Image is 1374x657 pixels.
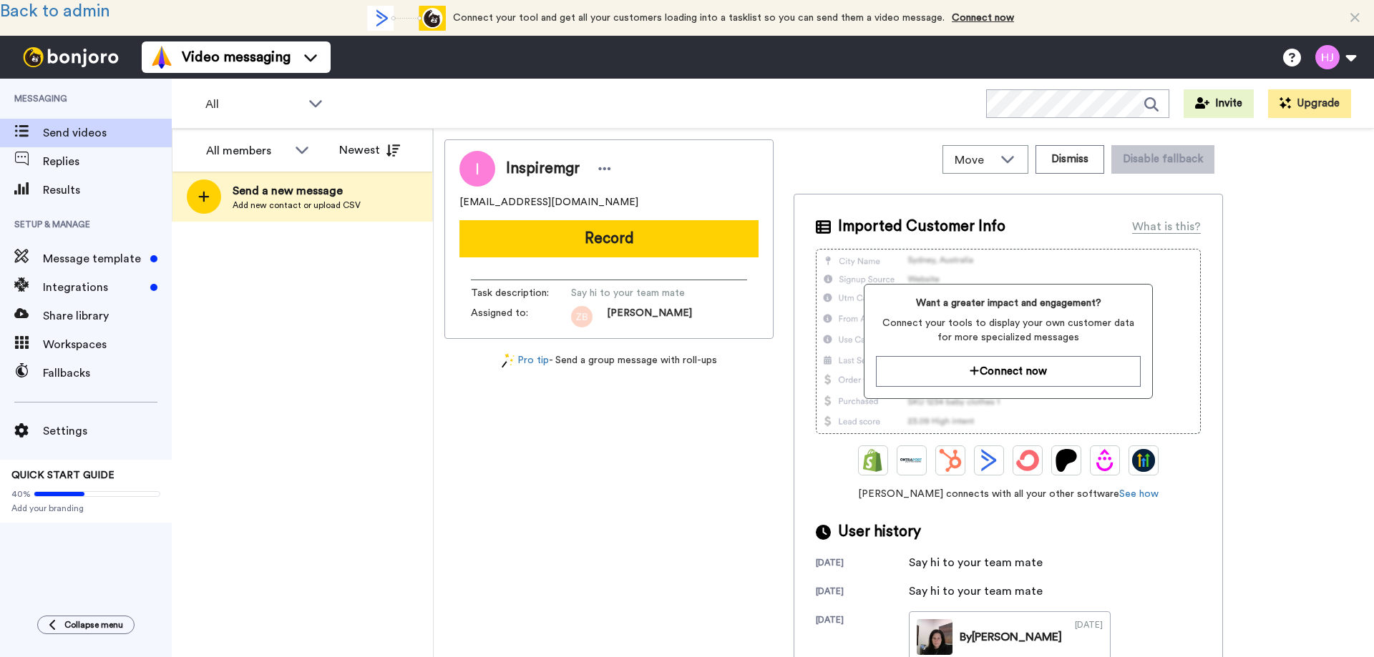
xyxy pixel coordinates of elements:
[1111,145,1214,174] button: Disable fallback
[43,124,172,142] span: Send videos
[367,6,446,31] div: animation
[506,158,580,179] span: Inspiremgr
[233,199,361,211] span: Add new contact or upload CSV
[1184,89,1254,118] button: Invite
[1268,89,1351,118] button: Upgrade
[1132,449,1155,472] img: GoHighLevel
[43,279,145,296] span: Integrations
[43,336,172,353] span: Workspaces
[876,316,1140,345] span: Connect your tools to display your own customer data for more specialized messages
[150,46,173,69] img: vm-color.svg
[444,353,774,368] div: - Send a group message with roll-ups
[11,488,31,500] span: 40%
[502,353,515,368] img: magic-wand.svg
[1119,489,1159,499] a: See how
[471,306,571,327] span: Assigned to:
[960,628,1062,646] div: By [PERSON_NAME]
[816,557,909,571] div: [DATE]
[909,554,1043,571] div: Say hi to your team mate
[43,365,172,382] span: Fallbacks
[876,356,1140,387] button: Connect now
[11,470,114,480] span: QUICK START GUIDE
[502,353,549,368] a: Pro tip
[37,616,135,634] button: Collapse menu
[955,152,993,169] span: Move
[952,13,1014,23] a: Connect now
[917,619,952,655] img: 7598f1e1-9758-4c50-9c42-c4012ff8b04d-thumb.jpg
[607,306,692,327] span: [PERSON_NAME]
[1036,145,1104,174] button: Dismiss
[909,583,1043,600] div: Say hi to your team mate
[571,306,593,327] img: zb.png
[328,136,411,164] button: Newest
[838,521,921,543] span: User history
[43,182,172,199] span: Results
[205,96,301,113] span: All
[876,296,1140,310] span: Want a greater impact and engagement?
[17,47,125,67] img: bj-logo-header-white.svg
[453,13,945,23] span: Connect your tool and get all your customers loading into a tasklist so you can send them a video...
[64,619,123,631] span: Collapse menu
[939,449,962,472] img: Hubspot
[1016,449,1039,472] img: ConvertKit
[206,142,288,159] div: All members
[571,286,707,300] span: Say hi to your team mate
[1055,449,1078,472] img: Patreon
[459,195,638,209] span: [EMAIL_ADDRESS][DOMAIN_NAME]
[459,151,495,187] img: Image of Inspiremgr
[182,47,291,67] span: Video messaging
[978,449,1000,472] img: ActiveCampaign
[43,307,172,325] span: Share library
[816,586,909,600] div: [DATE]
[1075,619,1103,655] div: [DATE]
[816,487,1201,501] span: [PERSON_NAME] connects with all your other software
[11,503,160,514] span: Add your branding
[471,286,571,300] span: Task description :
[233,182,361,199] span: Send a new message
[900,449,923,472] img: Ontraport
[1132,218,1201,235] div: What is this?
[838,216,1005,237] span: Imported Customer Info
[43,250,145,267] span: Message template
[459,220,759,257] button: Record
[1093,449,1116,472] img: Drip
[862,449,885,472] img: Shopify
[43,423,172,440] span: Settings
[43,153,172,170] span: Replies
